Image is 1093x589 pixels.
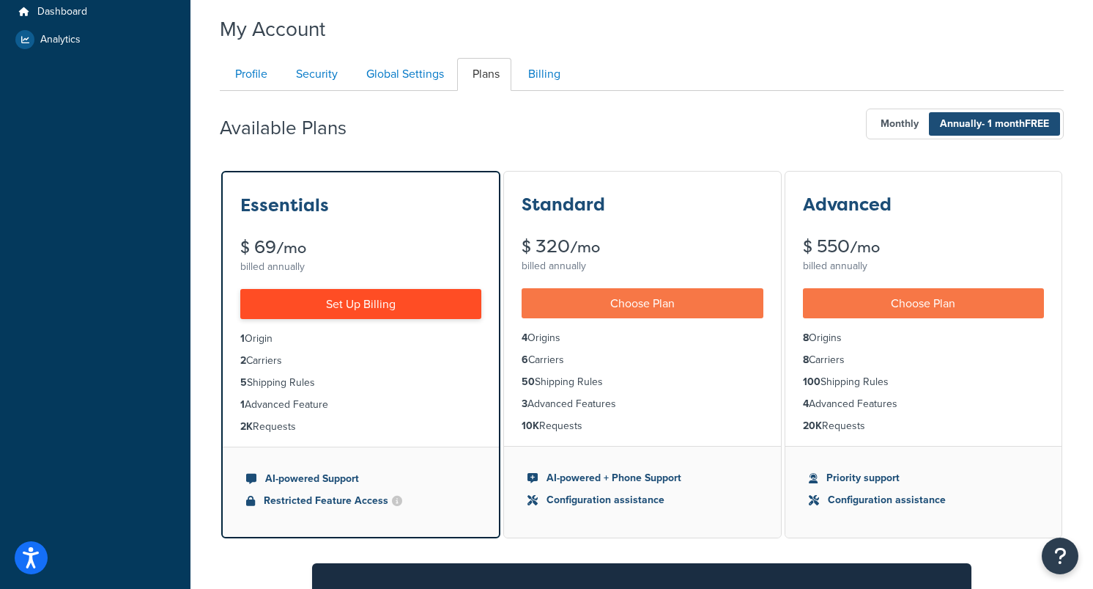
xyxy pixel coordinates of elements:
[351,58,456,91] a: Global Settings
[1042,538,1078,574] button: Open Resource Center
[803,256,1044,277] div: billed annually
[246,493,475,509] li: Restricted Feature Access
[527,470,757,486] li: AI-powered + Phone Support
[870,112,930,136] span: Monthly
[240,419,253,434] strong: 2K
[240,397,245,412] strong: 1
[240,375,481,391] li: Shipping Rules
[240,196,329,215] h3: Essentials
[522,238,763,256] div: $ 320
[803,396,809,411] strong: 4
[803,330,1044,346] li: Origins
[803,352,809,367] strong: 8
[522,396,527,411] strong: 3
[281,58,349,91] a: Security
[240,419,481,435] li: Requests
[866,109,1064,139] button: Monthly Annually- 1 monthFREE
[809,492,1038,508] li: Configuration assistance
[570,237,600,257] small: /mo
[240,331,481,347] li: Origin
[240,331,245,346] strong: 1
[522,374,535,389] strong: 50
[11,26,179,53] a: Analytics
[522,195,605,214] h3: Standard
[522,418,539,433] strong: 10K
[220,117,368,139] h2: Available Plans
[803,396,1044,412] li: Advanced Features
[240,257,481,277] div: billed annually
[246,471,475,487] li: AI-powered Support
[1025,116,1049,131] b: FREE
[513,58,572,91] a: Billing
[803,238,1044,256] div: $ 550
[240,375,247,390] strong: 5
[809,470,1038,486] li: Priority support
[522,374,763,390] li: Shipping Rules
[803,352,1044,368] li: Carriers
[240,238,481,257] div: $ 69
[803,418,822,433] strong: 20K
[457,58,511,91] a: Plans
[240,353,481,369] li: Carriers
[276,238,306,258] small: /mo
[803,288,1044,318] a: Choose Plan
[929,112,1060,136] span: Annually
[803,374,820,389] strong: 100
[240,353,246,368] strong: 2
[803,195,892,214] h3: Advanced
[522,352,763,368] li: Carriers
[240,397,481,413] li: Advanced Feature
[522,396,763,412] li: Advanced Features
[803,418,1044,434] li: Requests
[850,237,880,257] small: /mo
[37,6,87,18] span: Dashboard
[982,116,1049,131] span: - 1 month
[522,256,763,277] div: billed annually
[803,330,809,345] strong: 8
[522,352,528,367] strong: 6
[527,492,757,508] li: Configuration assistance
[240,289,481,319] a: Set Up Billing
[522,330,527,345] strong: 4
[522,330,763,346] li: Origins
[803,374,1044,390] li: Shipping Rules
[220,58,279,91] a: Profile
[522,288,763,318] a: Choose Plan
[40,34,81,46] span: Analytics
[220,15,325,43] h1: My Account
[522,418,763,434] li: Requests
